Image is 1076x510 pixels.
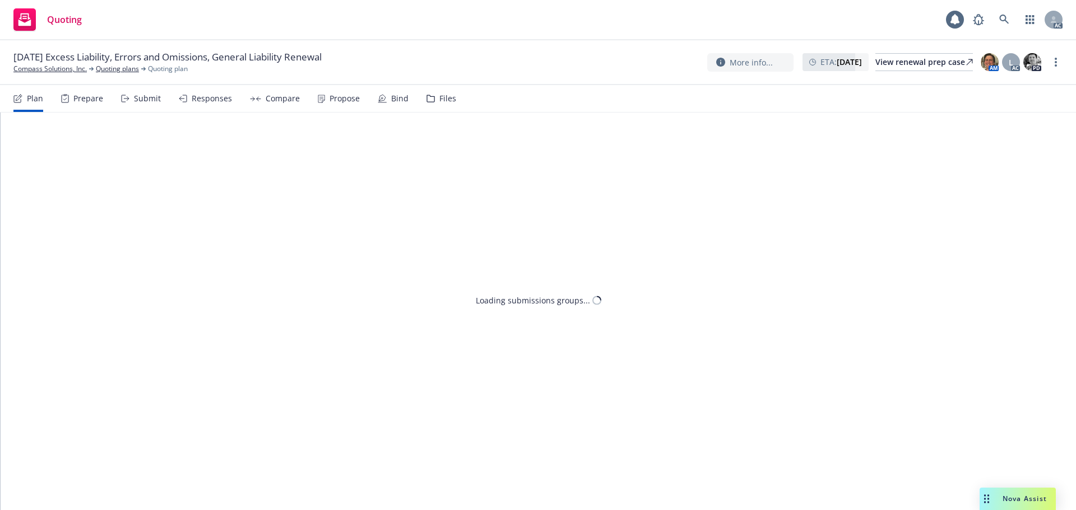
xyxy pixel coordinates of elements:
[1023,53,1041,71] img: photo
[27,94,43,103] div: Plan
[192,94,232,103] div: Responses
[1049,55,1063,69] a: more
[993,8,1015,31] a: Search
[820,56,862,68] span: ETA :
[73,94,103,103] div: Prepare
[9,4,86,35] a: Quoting
[1019,8,1041,31] a: Switch app
[981,53,999,71] img: photo
[330,94,360,103] div: Propose
[439,94,456,103] div: Files
[476,294,590,306] div: Loading submissions groups...
[875,53,973,71] a: View renewal prep case
[96,64,139,74] a: Quoting plans
[837,57,862,67] strong: [DATE]
[967,8,990,31] a: Report a Bug
[391,94,409,103] div: Bind
[266,94,300,103] div: Compare
[134,94,161,103] div: Submit
[148,64,188,74] span: Quoting plan
[1009,57,1013,68] span: L
[47,15,82,24] span: Quoting
[13,64,87,74] a: Compass Solutions, Inc.
[13,50,322,64] span: [DATE] Excess Liability, Errors and Omissions, General Liability Renewal
[1003,494,1047,503] span: Nova Assist
[980,488,1056,510] button: Nova Assist
[707,53,794,72] button: More info...
[980,488,994,510] div: Drag to move
[875,54,973,71] div: View renewal prep case
[730,57,773,68] span: More info...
